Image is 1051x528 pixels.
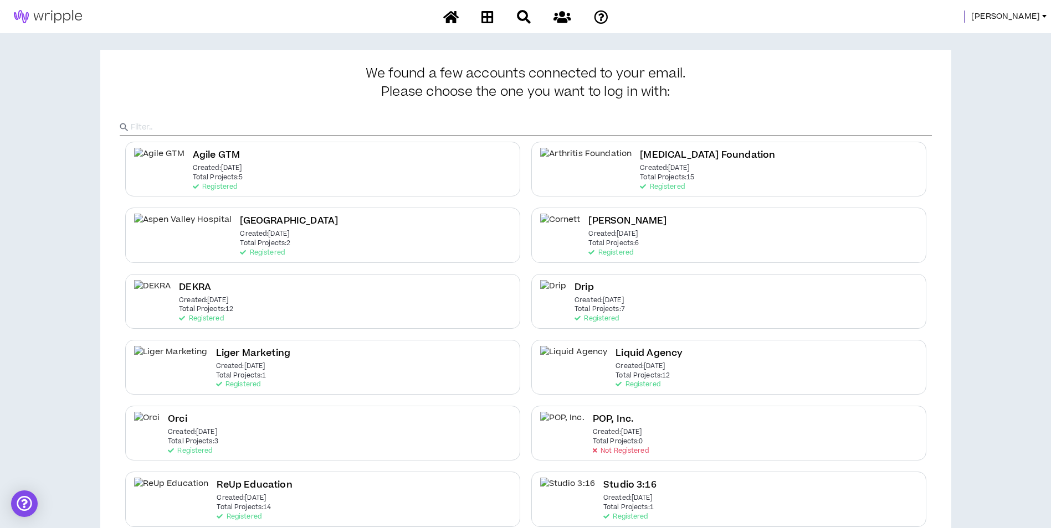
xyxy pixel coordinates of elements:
[131,119,932,136] input: Filter..
[193,148,240,163] h2: Agile GTM
[588,240,639,247] p: Total Projects: 6
[588,249,633,257] p: Registered
[193,164,242,172] p: Created: [DATE]
[217,504,271,511] p: Total Projects: 14
[603,478,657,493] h2: Studio 3:16
[603,494,653,502] p: Created: [DATE]
[603,504,654,511] p: Total Projects: 1
[240,240,290,247] p: Total Projects: 2
[134,280,171,305] img: DEKRA
[575,297,624,304] p: Created: [DATE]
[11,490,38,517] div: Open Intercom Messenger
[593,447,649,455] p: Not Registered
[575,280,594,295] h2: Drip
[134,478,209,503] img: ReUp Education
[240,214,338,229] h2: [GEOGRAPHIC_DATA]
[217,513,261,521] p: Registered
[216,381,260,389] p: Registered
[971,11,1040,23] span: [PERSON_NAME]
[134,346,208,371] img: Liger Marketing
[540,412,585,437] img: POP, Inc.
[616,372,670,380] p: Total Projects: 12
[134,214,232,239] img: Aspen Valley Hospital
[588,214,667,229] h2: [PERSON_NAME]
[588,230,638,238] p: Created: [DATE]
[120,66,932,100] h3: We found a few accounts connected to your email.
[168,438,218,446] p: Total Projects: 3
[540,346,608,371] img: Liquid Agency
[593,428,642,436] p: Created: [DATE]
[217,478,292,493] h2: ReUp Education
[168,447,212,455] p: Registered
[640,183,684,191] p: Registered
[216,363,265,370] p: Created: [DATE]
[575,306,625,313] p: Total Projects: 7
[540,148,632,173] img: Arthritis Foundation
[216,346,290,361] h2: Liger Marketing
[575,315,619,323] p: Registered
[540,478,596,503] img: Studio 3:16
[540,280,567,305] img: Drip
[593,438,643,446] p: Total Projects: 0
[134,148,184,173] img: Agile GTM
[640,148,775,163] h2: [MEDICAL_DATA] Foundation
[179,297,228,304] p: Created: [DATE]
[134,412,160,437] img: Orci
[240,230,289,238] p: Created: [DATE]
[616,363,665,370] p: Created: [DATE]
[616,346,683,361] h2: Liquid Agency
[603,513,648,521] p: Registered
[540,214,581,239] img: Cornett
[216,372,266,380] p: Total Projects: 1
[179,315,223,323] p: Registered
[616,381,660,389] p: Registered
[193,174,243,182] p: Total Projects: 5
[179,280,211,295] h2: DEKRA
[640,174,694,182] p: Total Projects: 15
[593,412,634,427] h2: POP, Inc.
[240,249,284,257] p: Registered
[168,428,217,436] p: Created: [DATE]
[179,306,233,313] p: Total Projects: 12
[640,164,689,172] p: Created: [DATE]
[193,183,237,191] p: Registered
[168,412,187,427] h2: Orci
[381,85,670,100] span: Please choose the one you want to log in with:
[217,494,266,502] p: Created: [DATE]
